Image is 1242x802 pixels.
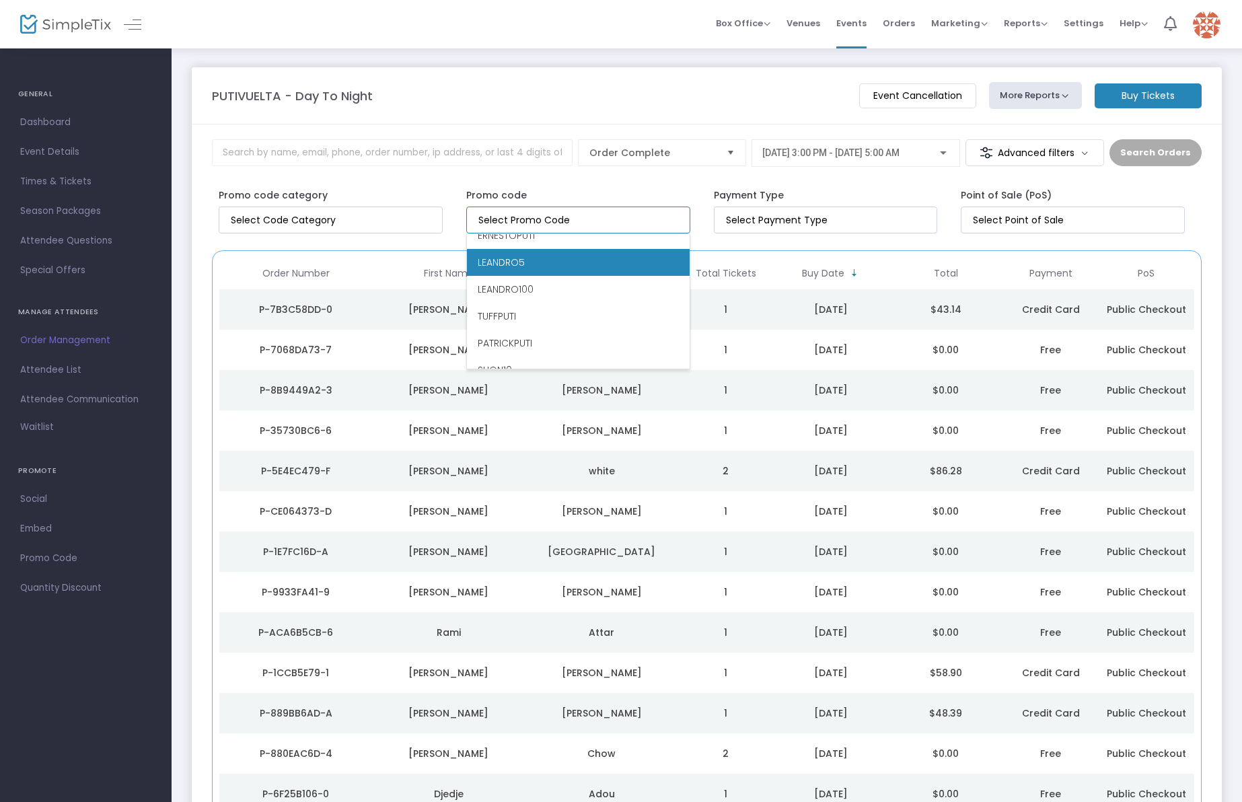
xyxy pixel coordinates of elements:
[20,421,54,434] span: Waitlist
[888,572,1002,612] td: $0.00
[678,653,774,693] td: 1
[777,545,885,558] div: 9/17/2025
[678,612,774,653] td: 1
[223,343,369,357] div: P-7068DA73-7
[478,363,512,377] span: SHON10
[849,268,860,279] span: Sortable
[678,410,774,451] td: 1
[1040,384,1061,397] span: Free
[1022,303,1080,316] span: Credit Card
[1107,424,1186,437] span: Public Checkout
[529,464,675,478] div: white
[1040,505,1061,518] span: Free
[777,303,885,316] div: 9/17/2025
[1029,268,1072,279] span: Payment
[1107,706,1186,720] span: Public Checkout
[375,706,521,720] div: Ivan
[787,6,820,40] span: Venues
[529,787,675,801] div: Adou
[836,6,867,40] span: Events
[589,146,716,159] span: Order Complete
[18,458,153,484] h4: PROMOTE
[1040,343,1061,357] span: Free
[777,666,885,680] div: 9/17/2025
[980,146,993,159] img: filter
[223,424,369,437] div: P-35730BC6-6
[1040,585,1061,599] span: Free
[1107,626,1186,639] span: Public Checkout
[934,268,958,279] span: Total
[678,693,774,733] td: 1
[777,747,885,760] div: 9/16/2025
[762,147,900,158] span: [DATE] 3:00 PM - [DATE] 5:00 AM
[20,332,151,349] span: Order Management
[1095,83,1202,108] m-button: Buy Tickets
[721,140,740,166] button: Select
[678,370,774,410] td: 1
[777,505,885,518] div: 9/17/2025
[375,545,521,558] div: Eddie
[20,579,151,597] span: Quantity Discount
[20,173,151,190] span: Times & Tickets
[18,299,153,326] h4: MANAGE ATTENDEES
[678,451,774,491] td: 2
[1107,585,1186,599] span: Public Checkout
[888,491,1002,532] td: $0.00
[223,505,369,518] div: P-CE064373-D
[20,361,151,379] span: Attendee List
[888,370,1002,410] td: $0.00
[777,464,885,478] div: 9/17/2025
[1107,505,1186,518] span: Public Checkout
[529,747,675,760] div: Chow
[678,289,774,330] td: 1
[529,545,675,558] div: Loreto
[1107,303,1186,316] span: Public Checkout
[1040,626,1061,639] span: Free
[20,262,151,279] span: Special Offers
[973,213,1178,227] input: Select Point of Sale
[18,81,153,108] h4: GENERAL
[478,309,516,323] span: TUFFPUTI
[965,139,1105,166] m-button: Advanced filters
[223,545,369,558] div: P-1E7FC16D-A
[888,693,1002,733] td: $48.39
[1022,464,1080,478] span: Credit Card
[375,505,521,518] div: Rick
[20,203,151,220] span: Season Packages
[714,188,784,203] label: Payment Type
[20,391,151,408] span: Attendee Communication
[529,666,675,680] div: Gole Cruz
[223,626,369,639] div: P-ACA6B5CB-6
[529,505,675,518] div: Kneifl
[375,464,521,478] div: michael
[888,612,1002,653] td: $0.00
[678,330,774,370] td: 1
[375,384,521,397] div: Luciano
[1107,666,1186,680] span: Public Checkout
[20,114,151,131] span: Dashboard
[1120,17,1148,30] span: Help
[1138,268,1155,279] span: PoS
[931,17,988,30] span: Marketing
[478,256,525,269] span: LEANDRO5
[888,733,1002,774] td: $0.00
[678,733,774,774] td: 2
[223,706,369,720] div: P-889BB6AD-A
[888,289,1002,330] td: $43.14
[1040,545,1061,558] span: Free
[529,384,675,397] div: Wissing
[478,213,684,227] input: Select Promo Code
[20,520,151,538] span: Embed
[375,747,521,760] div: Marcelo
[1040,747,1061,760] span: Free
[212,139,573,166] input: Search by name, email, phone, order number, ip address, or last 4 digits of card
[716,17,770,30] span: Box Office
[888,532,1002,572] td: $0.00
[529,626,675,639] div: Attar
[888,653,1002,693] td: $58.90
[1107,464,1186,478] span: Public Checkout
[529,585,675,599] div: Parker
[1107,545,1186,558] span: Public Checkout
[223,303,369,316] div: P-7B3C58DD-0
[777,706,885,720] div: 9/17/2025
